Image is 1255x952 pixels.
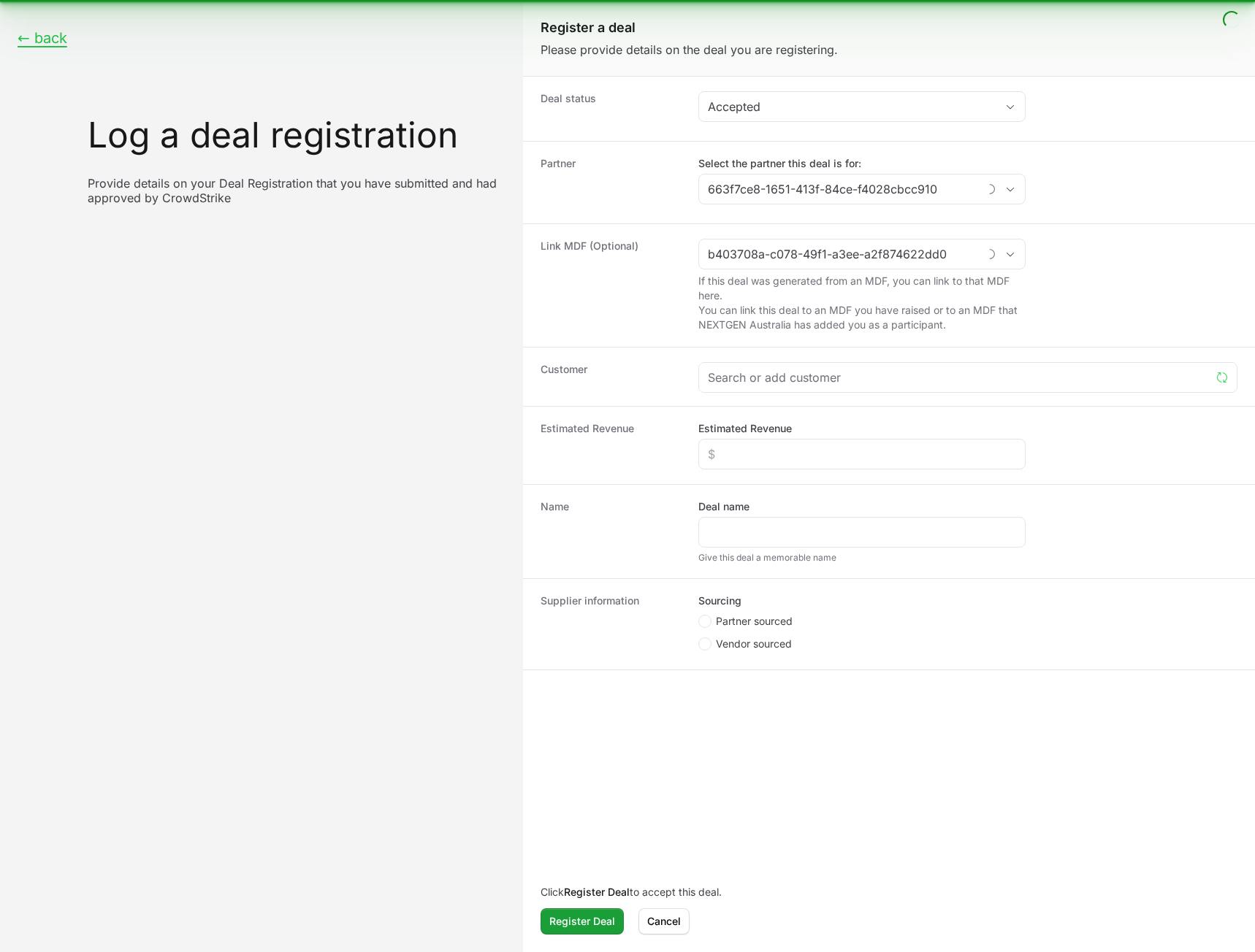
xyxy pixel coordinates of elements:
[541,362,681,391] dt: Customer
[541,885,1237,899] p: Click to accept this deal.
[708,445,1016,463] input: $
[708,98,996,115] div: Accepted
[698,156,1026,171] label: Select the partner this deal is for:
[541,156,681,209] dt: Partner
[698,552,1026,564] div: Give this deal a memorable name
[699,174,978,204] input: Loading...
[541,908,624,934] button: Register Deal
[716,637,792,651] span: Vendor sourced
[699,92,1025,121] button: Accepted
[638,908,690,934] button: Cancel
[564,886,630,898] b: Register Deal
[18,29,67,47] button: ← back
[541,91,681,126] dt: Deal status
[698,274,1026,332] p: If this deal was generated from an MDF, you can link to that MDF here. You can link this deal to ...
[541,594,681,655] dt: Supplier information
[88,118,506,153] h1: Log a deal registration
[523,77,1255,670] dl: Create activity form
[698,594,741,608] legend: Sourcing
[541,41,1237,58] p: Please provide details on the deal you are registering.
[549,913,615,930] span: Register Deal
[541,18,1237,38] h1: Register a deal
[996,174,1025,204] div: Open
[699,239,978,269] input: Loading...
[716,614,793,629] span: Partner sourced
[698,421,792,436] label: Estimated Revenue
[996,239,1025,269] div: Open
[698,499,749,514] label: Deal name
[708,369,1210,386] input: Search or add customer
[647,913,681,930] span: Cancel
[541,421,681,469] dt: Estimated Revenue
[541,239,681,332] dt: Link MDF (Optional)
[541,499,681,564] dt: Name
[88,176,506,205] p: Provide details on your Deal Registration that you have submitted and had approved by CrowdStrike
